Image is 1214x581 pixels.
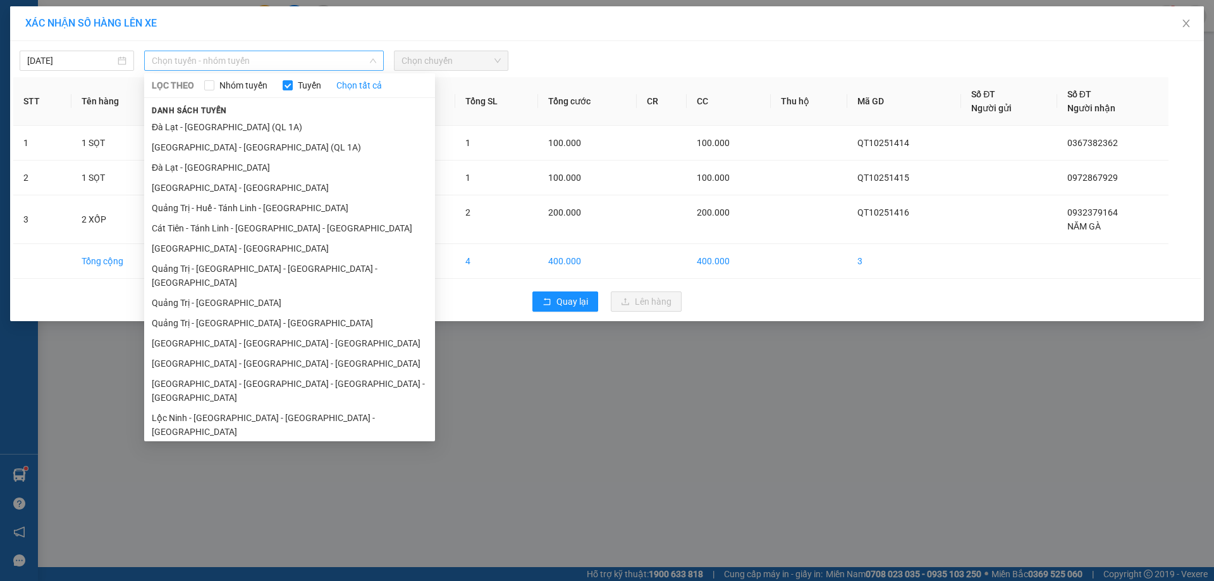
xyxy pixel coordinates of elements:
[687,77,771,126] th: CC
[11,12,30,25] span: Gửi:
[13,77,71,126] th: STT
[1067,103,1115,113] span: Người nhận
[144,333,435,353] li: [GEOGRAPHIC_DATA] - [GEOGRAPHIC_DATA] - [GEOGRAPHIC_DATA]
[144,218,435,238] li: Cát Tiên - Tánh Linh - [GEOGRAPHIC_DATA] - [GEOGRAPHIC_DATA]
[532,291,598,312] button: rollbackQuay lại
[1181,18,1191,28] span: close
[11,41,155,85] span: VP [PERSON_NAME]
[144,157,435,178] li: Đà Lạt - [GEOGRAPHIC_DATA]
[637,77,687,126] th: CR
[71,195,169,244] td: 2 XỐP
[144,313,435,333] li: Quảng Trị - [GEOGRAPHIC_DATA] - [GEOGRAPHIC_DATA]
[548,173,581,183] span: 100.000
[144,178,435,198] li: [GEOGRAPHIC_DATA] - [GEOGRAPHIC_DATA]
[455,77,538,126] th: Tổng SL
[71,161,169,195] td: 1 SỌT
[164,12,194,25] span: Nhận:
[611,291,682,312] button: uploadLên hàng
[164,59,182,72] span: DĐ:
[538,244,637,279] td: 400.000
[402,51,501,70] span: Chọn chuyến
[13,195,71,244] td: 3
[71,77,169,126] th: Tên hàng
[465,207,470,217] span: 2
[971,103,1012,113] span: Người gửi
[144,353,435,374] li: [GEOGRAPHIC_DATA] - [GEOGRAPHIC_DATA] - [GEOGRAPHIC_DATA]
[144,374,435,408] li: [GEOGRAPHIC_DATA] - [GEOGRAPHIC_DATA] - [GEOGRAPHIC_DATA] - [GEOGRAPHIC_DATA]
[697,173,730,183] span: 100.000
[164,26,308,41] div: NĂM GÀ
[293,78,326,92] span: Tuyến
[857,173,909,183] span: QT10251415
[556,295,588,309] span: Quay lại
[152,51,376,70] span: Chọn tuyến - nhóm tuyến
[25,17,157,29] span: XÁC NHẬN SỐ HÀNG LÊN XE
[144,259,435,293] li: Quảng Trị - [GEOGRAPHIC_DATA] - [GEOGRAPHIC_DATA] - [GEOGRAPHIC_DATA]
[1168,6,1204,42] button: Close
[1067,173,1118,183] span: 0972867929
[144,105,235,116] span: Danh sách tuyến
[152,78,194,92] span: LỌC THEO
[543,297,551,307] span: rollback
[13,161,71,195] td: 2
[71,244,169,279] td: Tổng cộng
[1067,221,1101,231] span: NĂM GÀ
[144,117,435,137] li: Đà Lạt - [GEOGRAPHIC_DATA] (QL 1A)
[71,126,169,161] td: 1 SỌT
[336,78,382,92] a: Chọn tất cả
[144,198,435,218] li: Quảng Trị - Huế - Tánh Linh - [GEOGRAPHIC_DATA]
[369,57,377,64] span: down
[697,207,730,217] span: 200.000
[538,77,637,126] th: Tổng cước
[697,138,730,148] span: 100.000
[144,137,435,157] li: [GEOGRAPHIC_DATA] - [GEOGRAPHIC_DATA] (QL 1A)
[687,244,771,279] td: 400.000
[548,138,581,148] span: 100.000
[164,73,308,95] span: [PERSON_NAME]
[164,11,308,26] div: VP An Sương
[548,207,581,217] span: 200.000
[13,126,71,161] td: 1
[144,293,435,313] li: Quảng Trị - [GEOGRAPHIC_DATA]
[771,77,848,126] th: Thu hộ
[857,138,909,148] span: QT10251414
[1067,207,1118,217] span: 0932379164
[11,48,29,61] span: DĐ:
[857,207,909,217] span: QT10251416
[214,78,273,92] span: Nhóm tuyến
[27,54,115,68] input: 13/10/2025
[465,138,470,148] span: 1
[144,238,435,259] li: [GEOGRAPHIC_DATA] - [GEOGRAPHIC_DATA]
[465,173,470,183] span: 1
[11,11,155,41] div: VP 330 [PERSON_NAME]
[971,89,995,99] span: Số ĐT
[144,408,435,442] li: Lộc Ninh - [GEOGRAPHIC_DATA] - [GEOGRAPHIC_DATA] - [GEOGRAPHIC_DATA]
[847,77,961,126] th: Mã GD
[847,244,961,279] td: 3
[1067,89,1091,99] span: Số ĐT
[164,41,308,59] div: 0932379164
[455,244,538,279] td: 4
[1067,138,1118,148] span: 0367382362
